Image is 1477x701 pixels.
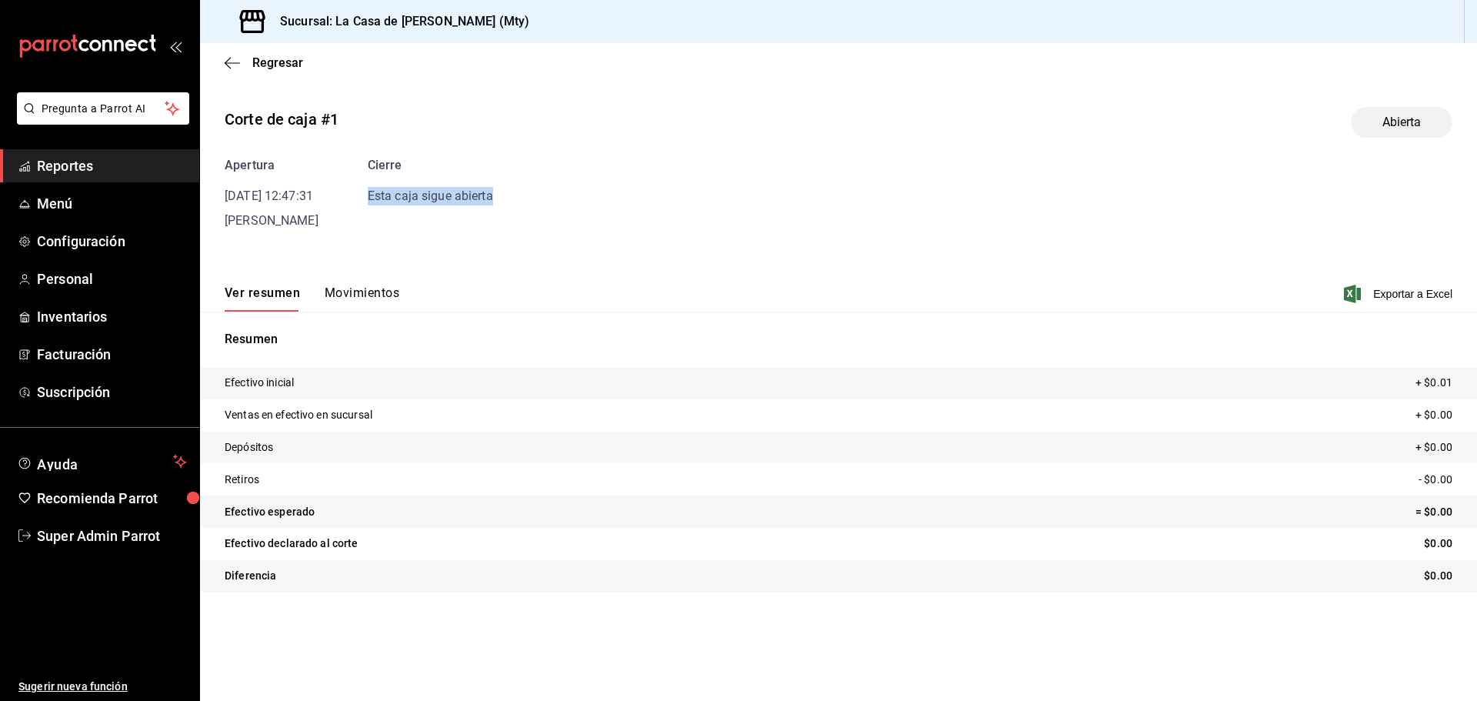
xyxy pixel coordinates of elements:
[368,156,493,175] div: Cierre
[1424,568,1452,584] p: $0.00
[1347,285,1452,303] button: Exportar a Excel
[252,55,303,70] span: Regresar
[225,568,276,584] p: Diferencia
[17,92,189,125] button: Pregunta a Parrot AI
[225,213,318,228] span: [PERSON_NAME]
[325,285,399,312] button: Movimientos
[225,536,358,552] p: Efectivo declarado al corte
[18,679,187,695] span: Sugerir nueva función
[37,526,187,546] span: Super Admin Parrot
[225,472,259,488] p: Retiros
[225,375,294,391] p: Efectivo inicial
[225,189,313,203] time: [DATE] 12:47:31
[1415,439,1452,456] p: + $0.00
[37,488,187,509] span: Recomienda Parrot
[225,407,372,423] p: Ventas en efectivo en sucursal
[225,55,303,70] button: Regresar
[1373,113,1431,132] span: Abierta
[1424,536,1452,552] p: $0.00
[42,101,165,117] span: Pregunta a Parrot AI
[37,269,187,289] span: Personal
[225,439,273,456] p: Depósitos
[37,231,187,252] span: Configuración
[268,12,529,31] h3: Sucursal: La Casa de [PERSON_NAME] (Mty)
[37,382,187,402] span: Suscripción
[1415,504,1452,520] p: = $0.00
[368,187,493,205] div: Esta caja sigue abierta
[169,40,182,52] button: open_drawer_menu
[225,156,318,175] div: Apertura
[225,504,315,520] p: Efectivo esperado
[37,193,187,214] span: Menú
[37,306,187,327] span: Inventarios
[1419,472,1452,488] p: - $0.00
[225,108,338,131] div: Corte de caja #1
[1415,407,1452,423] p: + $0.00
[225,330,1452,349] p: Resumen
[1415,375,1452,391] p: + $0.01
[225,285,300,312] button: Ver resumen
[11,112,189,128] a: Pregunta a Parrot AI
[37,452,167,471] span: Ayuda
[225,285,399,312] div: navigation tabs
[37,344,187,365] span: Facturación
[37,155,187,176] span: Reportes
